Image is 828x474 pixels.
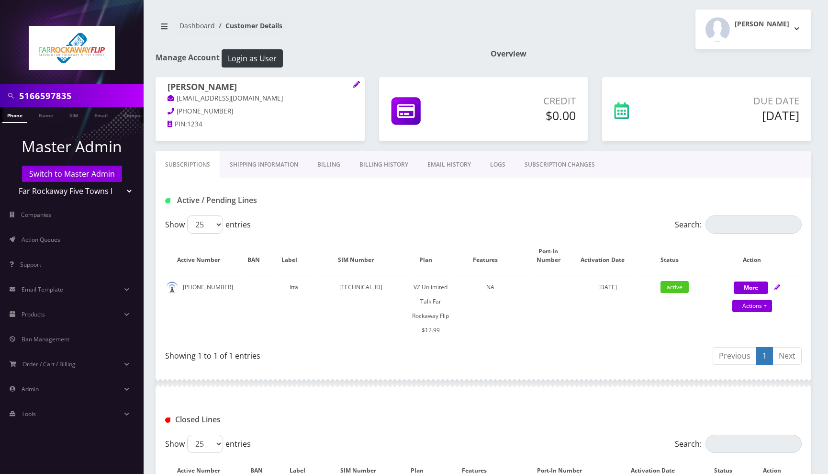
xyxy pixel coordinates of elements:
[220,52,283,63] a: Login as User
[732,300,772,312] a: Actions
[187,120,202,128] span: 1234
[637,237,712,274] th: Status: activate to sort column ascending
[187,435,223,453] select: Showentries
[735,20,789,28] h2: [PERSON_NAME]
[453,275,528,342] td: NA
[165,196,368,205] h1: Active / Pending Lines
[705,435,802,453] input: Search:
[179,21,215,30] a: Dashboard
[21,211,51,219] span: Companies
[474,94,576,108] p: Credit
[222,49,283,68] button: Login as User
[34,107,58,122] a: Name
[410,237,452,274] th: Plan: activate to sort column ascending
[187,215,223,234] select: Showentries
[65,107,83,122] a: SIM
[705,215,802,234] input: Search:
[313,275,408,342] td: [TECHNICAL_ID]
[529,237,578,274] th: Port-In Number: activate to sort column ascending
[2,107,27,123] a: Phone
[713,347,757,365] a: Previous
[772,347,802,365] a: Next
[22,310,45,318] span: Products
[156,49,476,68] h1: Manage Account
[474,108,576,123] h5: $0.00
[481,151,515,179] a: LOGS
[166,275,241,342] td: [PHONE_NUMBER]
[22,385,39,393] span: Admin
[734,282,768,294] button: More
[22,236,60,244] span: Action Queues
[168,82,353,93] h1: [PERSON_NAME]
[276,275,313,342] td: Itta
[598,283,617,291] span: [DATE]
[165,198,170,203] img: Active / Pending Lines
[453,237,528,274] th: Features: activate to sort column ascending
[22,360,76,368] span: Order / Cart / Billing
[713,237,801,274] th: Action: activate to sort column ascending
[695,10,811,49] button: [PERSON_NAME]
[22,335,69,343] span: Ban Management
[242,237,275,274] th: BAN: activate to sort column ascending
[515,151,604,179] a: SUBSCRIPTION CHANGES
[19,87,141,105] input: Search in Company
[675,435,802,453] label: Search:
[491,49,811,58] h1: Overview
[418,151,481,179] a: EMAIL HISTORY
[166,237,241,274] th: Active Number: activate to sort column ascending
[165,346,476,361] div: Showing 1 to 1 of 1 entries
[166,282,178,293] img: default.png
[22,285,63,293] span: Email Template
[165,215,251,234] label: Show entries
[168,94,283,103] a: [EMAIL_ADDRESS][DOMAIN_NAME]
[119,107,151,122] a: Company
[681,108,799,123] h5: [DATE]
[22,166,122,182] a: Switch to Master Admin
[308,151,350,179] a: Billing
[681,94,799,108] p: Due Date
[90,107,112,122] a: Email
[313,237,408,274] th: SIM Number: activate to sort column ascending
[20,260,41,269] span: Support
[22,410,36,418] span: Tools
[156,16,476,43] nav: breadcrumb
[756,347,773,365] a: 1
[350,151,418,179] a: Billing History
[410,275,452,342] td: VZ Unlimited Talk Far Rockaway Flip $12.99
[168,120,187,129] a: PIN:
[660,281,689,293] span: active
[29,26,115,70] img: Far Rockaway Five Towns Flip
[156,151,220,179] a: Subscriptions
[276,237,313,274] th: Label: activate to sort column ascending
[579,237,636,274] th: Activation Date: activate to sort column ascending
[165,435,251,453] label: Show entries
[165,415,368,424] h1: Closed Lines
[675,215,802,234] label: Search:
[165,418,170,423] img: Closed Lines
[220,151,308,179] a: Shipping Information
[177,107,233,115] span: [PHONE_NUMBER]
[215,21,282,31] li: Customer Details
